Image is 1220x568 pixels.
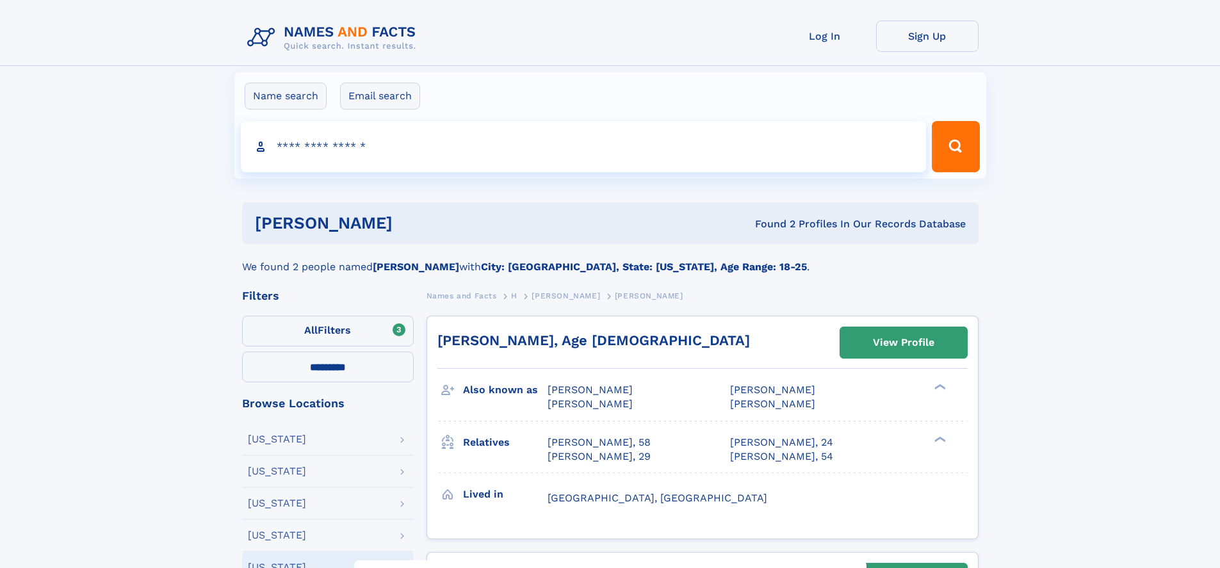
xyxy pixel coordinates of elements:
[730,450,833,464] a: [PERSON_NAME], 54
[304,324,318,336] span: All
[463,379,548,401] h3: Also known as
[427,288,497,304] a: Names and Facts
[511,291,517,300] span: H
[548,384,633,396] span: [PERSON_NAME]
[242,20,427,55] img: Logo Names and Facts
[840,327,967,358] a: View Profile
[340,83,420,110] label: Email search
[931,383,947,391] div: ❯
[615,291,683,300] span: [PERSON_NAME]
[248,434,306,444] div: [US_STATE]
[248,466,306,476] div: [US_STATE]
[873,328,934,357] div: View Profile
[574,217,966,231] div: Found 2 Profiles In Our Records Database
[876,20,979,52] a: Sign Up
[437,332,750,348] a: [PERSON_NAME], Age [DEMOGRAPHIC_DATA]
[255,215,574,231] h1: [PERSON_NAME]
[241,121,927,172] input: search input
[931,435,947,443] div: ❯
[548,398,633,410] span: [PERSON_NAME]
[548,450,651,464] a: [PERSON_NAME], 29
[730,398,815,410] span: [PERSON_NAME]
[548,492,767,504] span: [GEOGRAPHIC_DATA], [GEOGRAPHIC_DATA]
[932,121,979,172] button: Search Button
[248,530,306,540] div: [US_STATE]
[242,316,414,346] label: Filters
[248,498,306,508] div: [US_STATE]
[730,435,833,450] a: [PERSON_NAME], 24
[242,398,414,409] div: Browse Locations
[730,384,815,396] span: [PERSON_NAME]
[242,244,979,275] div: We found 2 people named with .
[245,83,327,110] label: Name search
[511,288,517,304] a: H
[548,435,651,450] a: [PERSON_NAME], 58
[532,288,600,304] a: [PERSON_NAME]
[242,290,414,302] div: Filters
[532,291,600,300] span: [PERSON_NAME]
[463,432,548,453] h3: Relatives
[774,20,876,52] a: Log In
[373,261,459,273] b: [PERSON_NAME]
[481,261,807,273] b: City: [GEOGRAPHIC_DATA], State: [US_STATE], Age Range: 18-25
[463,483,548,505] h3: Lived in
